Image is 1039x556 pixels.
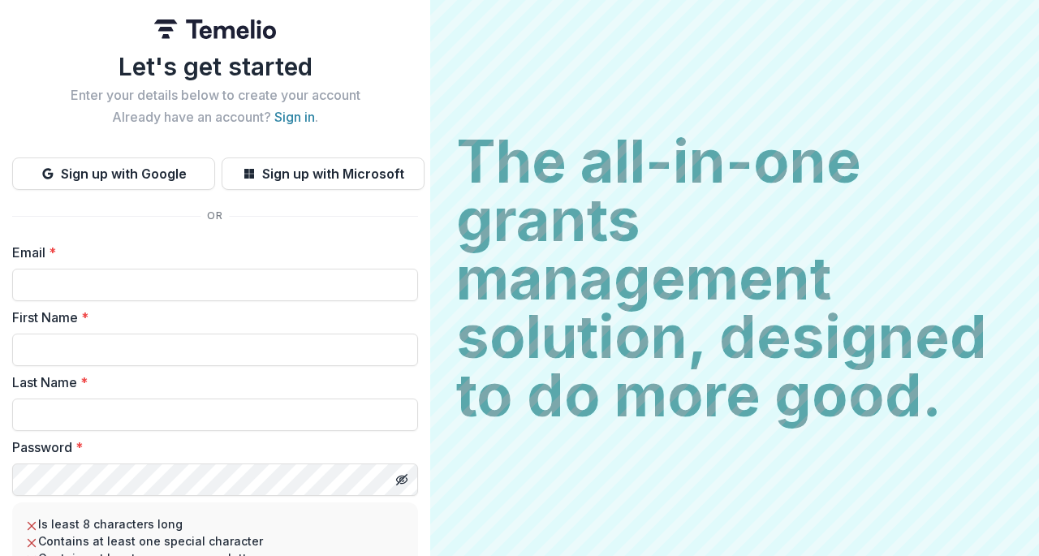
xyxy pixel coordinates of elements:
[12,52,418,81] h1: Let's get started
[12,88,418,103] h2: Enter your details below to create your account
[12,437,408,457] label: Password
[389,467,415,493] button: Toggle password visibility
[12,157,215,190] button: Sign up with Google
[25,515,405,532] li: Is least 8 characters long
[25,532,405,550] li: Contains at least one special character
[222,157,425,190] button: Sign up with Microsoft
[154,19,276,39] img: Temelio
[12,308,408,327] label: First Name
[274,109,315,125] a: Sign in
[12,110,418,125] h2: Already have an account? .
[12,243,408,262] label: Email
[12,373,408,392] label: Last Name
